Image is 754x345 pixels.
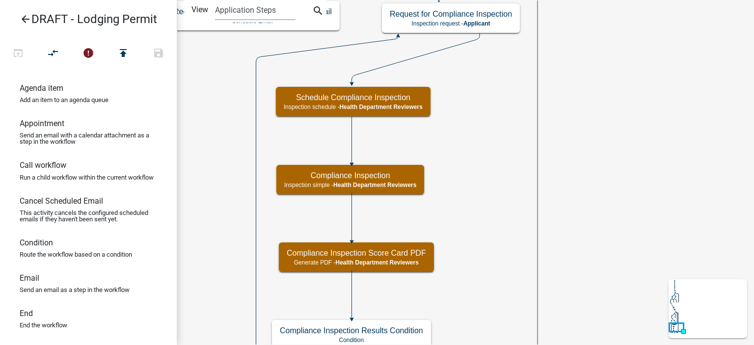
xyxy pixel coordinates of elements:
[20,13,31,27] i: arrow_back
[284,93,423,102] h5: Schedule Compliance Inspection
[339,104,422,110] span: Health Department Reviewers
[0,43,176,67] div: Workflow actions
[48,47,59,61] i: compare_arrows
[284,171,416,180] h5: Compliance Inspection
[280,326,423,335] h5: Compliance Inspection Results Condition
[71,43,106,64] button: 3 problems in this workflow
[8,8,161,30] a: DRAFT - Lodging Permit
[20,196,103,206] h6: Cancel Scheduled Email
[20,119,64,128] h6: Appointment
[284,182,416,188] p: Inspection simple -
[20,174,154,181] p: Run a child workflow within the current workflow
[20,83,63,93] h6: Agenda item
[20,238,53,247] h6: Condition
[20,309,33,318] h6: End
[12,47,24,61] i: open_in_browser
[20,132,157,145] p: Send an email with a calendar attachment as a step in the workflow
[20,273,39,283] h6: Email
[390,9,512,19] h5: Request for Compliance Inspection
[82,47,94,61] i: error
[20,322,67,328] p: End the workflow
[35,43,71,64] button: Auto Layout
[0,43,36,64] button: Test Workflow
[287,248,426,258] h5: Compliance Inspection Score Card PDF
[463,20,490,27] span: Applicant
[335,259,418,266] span: Health Department Reviewers
[106,43,141,64] button: Publish
[284,104,423,110] p: Inspection schedule -
[20,287,130,293] p: Send an email as a step in the workflow
[312,5,324,19] i: search
[390,20,512,27] p: Inspection request -
[333,182,416,188] span: Health Department Reviewers
[20,251,132,258] p: Route the workflow based on a condition
[280,337,423,344] p: Condition
[117,47,129,61] i: publish
[141,43,176,64] button: Save
[310,4,326,20] button: search
[287,259,426,266] p: Generate PDF -
[20,97,108,103] p: Add an item to an agenda queue
[20,210,157,222] p: This activity cancels the configured scheduled emails if they haven't been sent yet.
[20,160,66,170] h6: Call workflow
[153,47,164,61] i: save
